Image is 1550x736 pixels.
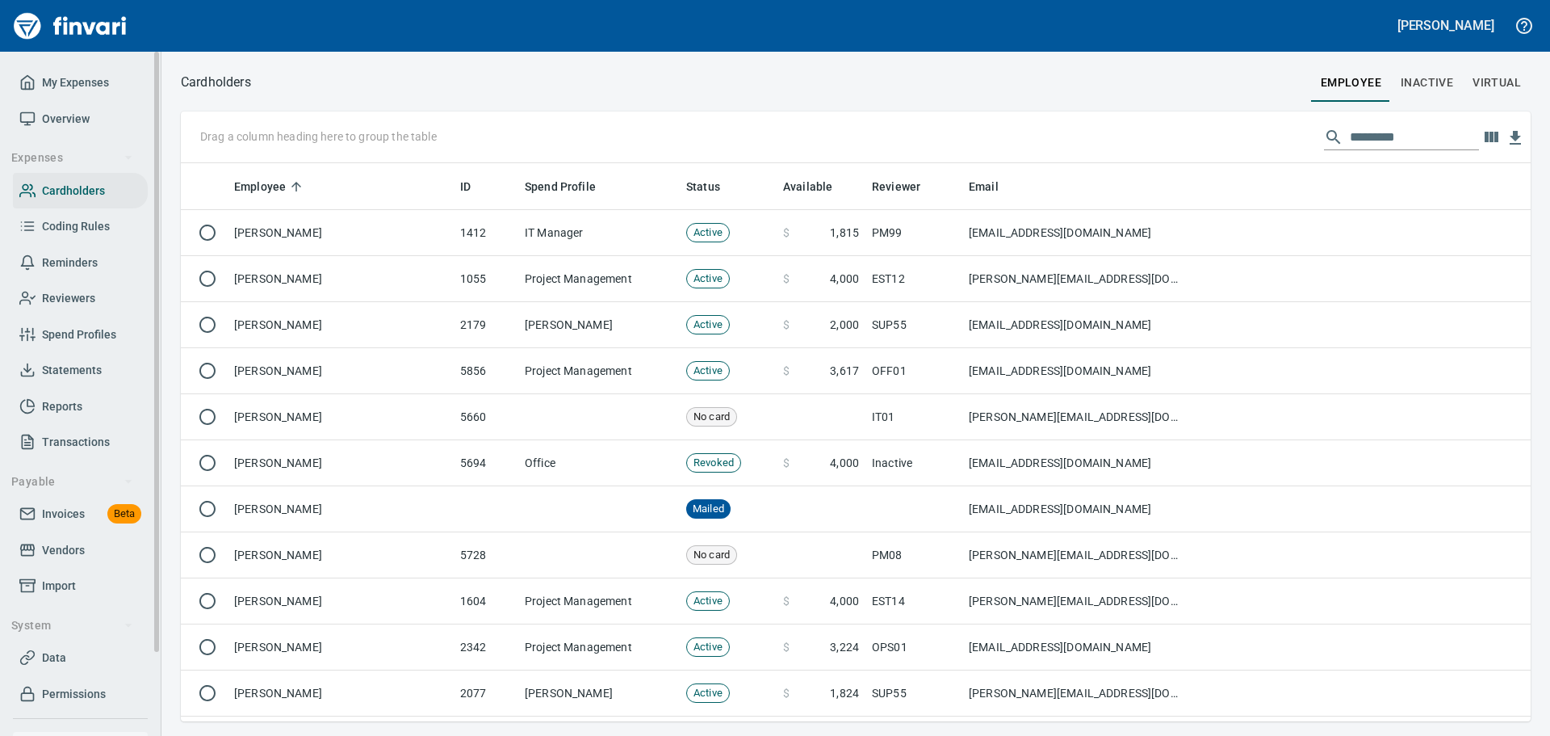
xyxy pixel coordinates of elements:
span: Active [687,225,729,241]
span: employee [1321,73,1381,93]
td: SUP55 [865,671,962,717]
span: Transactions [42,432,110,452]
td: Office [518,440,680,486]
span: No card [687,548,736,563]
span: Active [687,594,729,609]
td: [PERSON_NAME] [228,671,454,717]
span: $ [783,685,790,701]
span: Active [687,318,729,333]
button: Payable [5,467,140,497]
td: [EMAIL_ADDRESS][DOMAIN_NAME] [962,625,1188,671]
span: Employee [234,177,286,196]
a: Transactions [13,424,148,461]
span: Reviewer [872,177,941,196]
span: Status [686,177,720,196]
td: EST12 [865,256,962,302]
td: OPS01 [865,625,962,671]
a: Overview [13,101,148,137]
a: Spend Profiles [13,317,148,353]
a: Import [13,568,148,604]
span: Email [969,177,1020,196]
td: PM08 [865,532,962,578]
span: Reviewer [872,177,920,196]
span: Payable [11,472,133,492]
a: Permissions [13,676,148,713]
p: Drag a column heading here to group the table [200,128,437,145]
span: $ [783,225,790,241]
span: System [11,616,133,636]
a: Reports [13,389,148,425]
td: 1412 [454,210,518,256]
td: [PERSON_NAME] [228,348,454,394]
td: [PERSON_NAME] [228,532,454,578]
span: Statements [42,360,102,381]
td: [PERSON_NAME][EMAIL_ADDRESS][DOMAIN_NAME] [962,532,1188,578]
span: Expenses [11,148,133,168]
td: Project Management [518,348,680,394]
p: Cardholders [181,73,251,92]
td: IT01 [865,394,962,440]
a: Data [13,640,148,676]
a: Reminders [13,245,148,281]
span: ID [460,177,492,196]
span: No card [687,410,736,425]
td: PM99 [865,210,962,256]
span: Spend Profile [525,177,617,196]
td: IT Manager [518,210,680,256]
td: [PERSON_NAME] [518,302,680,348]
span: Email [969,177,999,196]
span: Reminders [42,253,98,273]
span: 4,000 [830,593,859,609]
span: Available [783,177,832,196]
span: virtual [1472,73,1521,93]
span: Active [687,686,729,701]
a: Vendors [13,532,148,569]
span: 4,000 [830,271,859,287]
td: [EMAIL_ADDRESS][DOMAIN_NAME] [962,486,1188,532]
span: 3,224 [830,639,859,655]
td: [PERSON_NAME] [228,486,454,532]
span: Active [687,364,729,379]
td: [PERSON_NAME] [228,302,454,348]
td: Project Management [518,256,680,302]
td: [PERSON_NAME] [228,210,454,256]
span: My Expenses [42,73,109,93]
span: Invoices [42,504,85,524]
span: Data [42,648,66,668]
td: [EMAIL_ADDRESS][DOMAIN_NAME] [962,302,1188,348]
h5: [PERSON_NAME] [1397,17,1494,34]
span: Cardholders [42,181,105,201]
td: 1604 [454,578,518,625]
td: 1055 [454,256,518,302]
span: Coding Rules [42,217,110,237]
span: Permissions [42,684,106,704]
td: 5660 [454,394,518,440]
span: $ [783,639,790,655]
td: [PERSON_NAME] [228,440,454,486]
td: 5694 [454,440,518,486]
button: Download table [1503,126,1527,150]
span: $ [783,317,790,333]
span: Active [687,271,729,287]
button: [PERSON_NAME] [1393,13,1498,38]
span: Inactive [1401,73,1453,93]
span: Beta [107,505,141,524]
span: $ [783,455,790,471]
span: Import [42,576,76,596]
td: [PERSON_NAME][EMAIL_ADDRESS][DOMAIN_NAME] [962,394,1188,440]
a: Coding Rules [13,208,148,245]
td: Project Management [518,578,680,625]
td: 2077 [454,671,518,717]
td: Inactive [865,440,962,486]
td: [PERSON_NAME] [228,625,454,671]
button: Choose columns to display [1479,125,1503,149]
span: 1,815 [830,225,859,241]
td: [PERSON_NAME] [518,671,680,717]
span: 3,617 [830,363,859,379]
span: Employee [234,177,307,196]
span: Reports [42,397,82,417]
span: Available [783,177,853,196]
span: ID [460,177,471,196]
a: Statements [13,352,148,389]
td: OFF01 [865,348,962,394]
